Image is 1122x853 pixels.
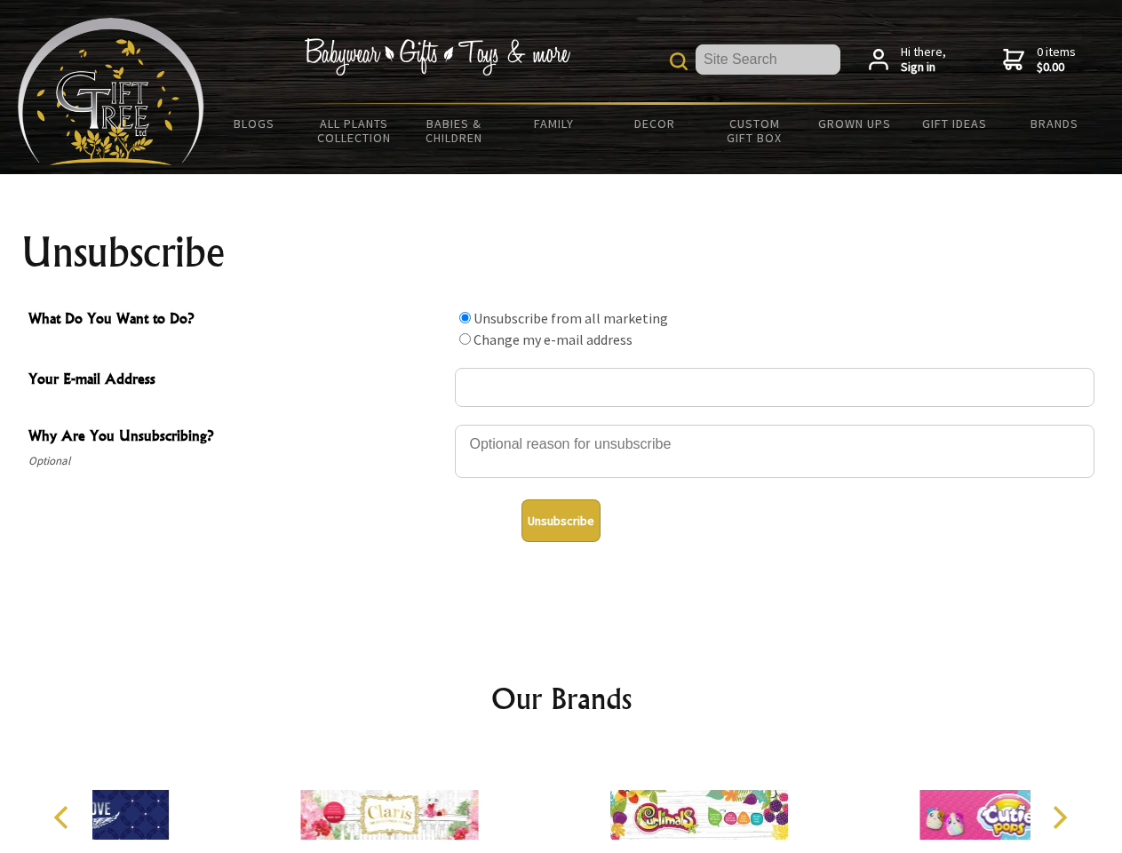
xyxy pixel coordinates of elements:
[36,677,1087,720] h2: Our Brands
[1039,798,1078,837] button: Next
[1005,105,1105,142] a: Brands
[28,450,446,472] span: Optional
[804,105,904,142] a: Grown Ups
[696,44,840,75] input: Site Search
[869,44,946,76] a: Hi there,Sign in
[44,798,84,837] button: Previous
[670,52,688,70] img: product search
[473,331,633,348] label: Change my e-mail address
[28,425,446,450] span: Why Are You Unsubscribing?
[521,499,601,542] button: Unsubscribe
[904,105,1005,142] a: Gift Ideas
[901,60,946,76] strong: Sign in
[1037,44,1076,76] span: 0 items
[473,309,668,327] label: Unsubscribe from all marketing
[21,231,1102,274] h1: Unsubscribe
[28,307,446,333] span: What Do You Want to Do?
[604,105,704,142] a: Decor
[204,105,305,142] a: BLOGS
[901,44,946,76] span: Hi there,
[704,105,805,156] a: Custom Gift Box
[28,368,446,394] span: Your E-mail Address
[455,368,1094,407] input: Your E-mail Address
[455,425,1094,478] textarea: Why Are You Unsubscribing?
[305,105,405,156] a: All Plants Collection
[1003,44,1076,76] a: 0 items$0.00
[1037,60,1076,76] strong: $0.00
[18,18,204,165] img: Babyware - Gifts - Toys and more...
[459,312,471,323] input: What Do You Want to Do?
[505,105,605,142] a: Family
[304,38,570,76] img: Babywear - Gifts - Toys & more
[404,105,505,156] a: Babies & Children
[459,333,471,345] input: What Do You Want to Do?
